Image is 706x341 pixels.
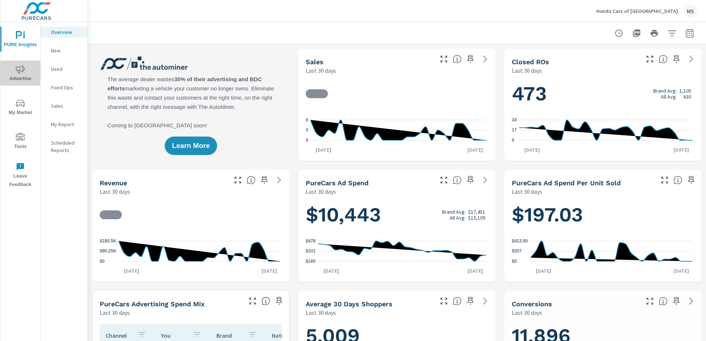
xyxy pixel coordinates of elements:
[512,202,694,227] h1: $197.03
[438,174,450,186] button: Make Fullscreen
[100,308,130,317] p: Last 30 days
[665,26,679,41] button: Apply Filters
[512,117,517,123] text: 34
[453,55,462,63] span: Number of vehicles sold by the dealership over the selected date range. [Source: This data is sou...
[684,4,697,18] div: MS
[438,295,450,307] button: Make Fullscreen
[41,119,88,130] div: My Report
[3,99,38,117] span: My Market
[306,128,308,133] text: 3
[512,259,517,264] text: $0
[685,174,697,186] span: Save this to your personalized report
[256,267,282,275] p: [DATE]
[465,174,476,186] span: Save this to your personalized report
[100,300,205,308] h5: PureCars Advertising Spend Mix
[671,295,682,307] span: Save this to your personalized report
[462,267,488,275] p: [DATE]
[668,146,694,154] p: [DATE]
[261,297,270,306] span: This table looks at how you compare to the amount of budget you spend per channel as opposed to y...
[247,176,256,185] span: Total sales revenue over the selected date range. [Source: This data is sourced from the dealer’s...
[519,146,545,154] p: [DATE]
[51,102,82,110] p: Sales
[512,179,621,187] h5: PureCars Ad Spend Per Unit Sold
[51,65,82,73] p: Used
[161,332,187,339] p: You
[468,209,485,215] p: $17,451
[512,249,522,254] text: $207
[668,267,694,275] p: [DATE]
[51,139,82,154] p: Scheduled Reports
[41,63,88,75] div: Used
[172,142,210,149] span: Learn More
[512,66,542,75] p: Last 30 days
[644,53,656,65] button: Make Fullscreen
[306,259,316,264] text: $185
[318,267,344,275] p: [DATE]
[273,174,285,186] a: See more details in report
[462,146,488,154] p: [DATE]
[674,176,682,185] span: Average cost of advertising per each vehicle sold at the dealer over the selected date range. The...
[468,215,485,221] p: $13,109
[100,238,117,244] text: $180.5K
[106,332,131,339] p: Channel
[41,100,88,111] div: Sales
[306,300,393,308] h5: Average 30 Days Shoppers
[51,84,82,91] p: Fixed Ops
[596,8,678,14] p: Honda Cars of [GEOGRAPHIC_DATA]
[465,53,476,65] span: Save this to your personalized report
[311,146,336,154] p: [DATE]
[273,295,285,307] span: Save this to your personalized report
[644,295,656,307] button: Make Fullscreen
[479,295,491,307] a: See more details in report
[659,297,668,306] span: The number of dealer-specified goals completed by a visitor. [Source: This data is provided by th...
[679,88,691,94] p: 1,105
[438,53,450,65] button: Make Fullscreen
[306,187,336,196] p: Last 30 days
[306,249,316,254] text: $331
[100,259,105,264] text: $0
[41,137,88,156] div: Scheduled Reports
[306,117,308,123] text: 6
[479,53,491,65] a: See more details in report
[165,137,217,155] button: Learn More
[306,66,336,75] p: Last 30 days
[442,209,466,215] p: Brand Avg:
[3,162,38,189] span: Leave Feedback
[3,31,38,49] span: PURE Insights
[232,174,244,186] button: Make Fullscreen
[629,26,644,41] button: "Export Report to PDF"
[100,179,127,187] h5: Revenue
[512,300,552,308] h5: Conversions
[512,58,549,66] h5: Closed ROs
[41,82,88,93] div: Fixed Ops
[682,26,697,41] button: Select Date Range
[41,45,88,56] div: New
[683,94,691,100] p: 630
[531,267,556,275] p: [DATE]
[512,308,542,317] p: Last 30 days
[41,27,88,38] div: Overview
[465,295,476,307] span: Save this to your personalized report
[247,295,258,307] button: Make Fullscreen
[653,88,677,94] p: Brand Avg:
[512,128,517,133] text: 17
[512,138,514,143] text: 0
[258,174,270,186] span: Save this to your personalized report
[100,187,130,196] p: Last 30 days
[659,55,668,63] span: Number of Repair Orders Closed by the selected dealership group over the selected time range. [So...
[512,81,694,106] h1: 473
[479,174,491,186] a: See more details in report
[671,53,682,65] span: Save this to your personalized report
[216,332,242,339] p: Brand
[512,187,542,196] p: Last 30 days
[3,133,38,151] span: Tools
[453,297,462,306] span: A rolling 30 day total of daily Shoppers on the dealership website, averaged over the selected da...
[306,202,488,227] h1: $10,443
[51,47,82,54] p: New
[512,238,528,244] text: $413.85
[306,179,369,187] h5: PureCars Ad Spend
[51,121,82,128] p: My Report
[685,295,697,307] a: See more details in report
[100,249,117,254] text: $90.25K
[306,58,323,66] h5: Sales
